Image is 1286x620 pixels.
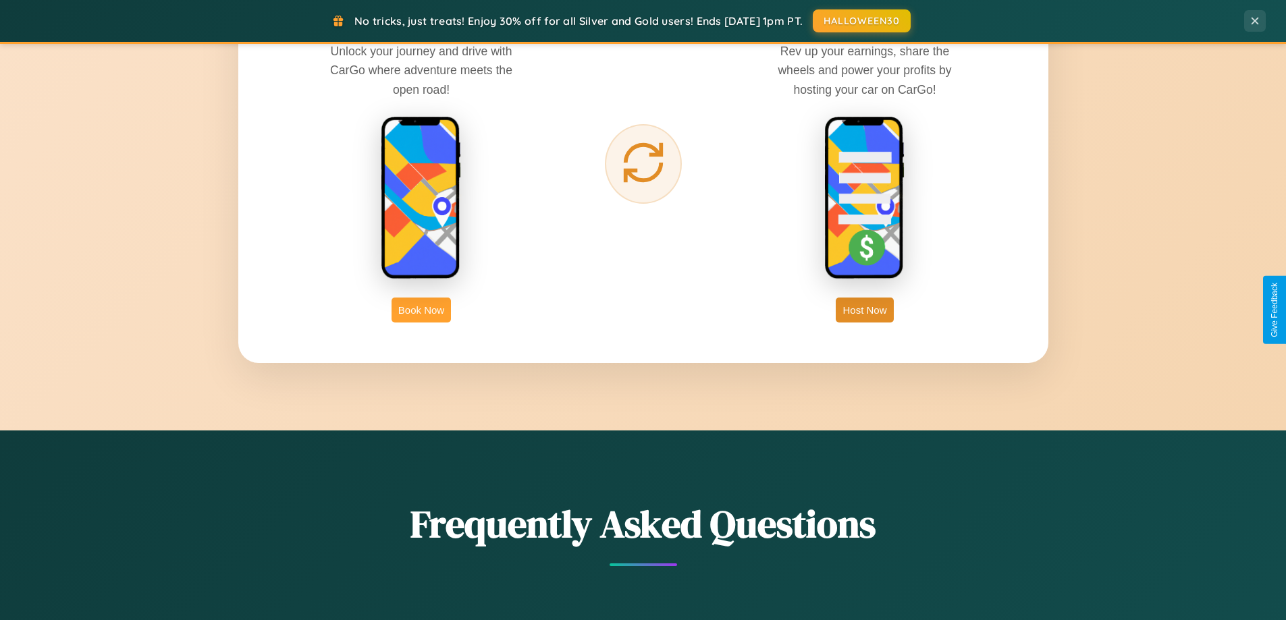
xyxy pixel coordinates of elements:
button: Host Now [836,298,893,322]
button: HALLOWEEN30 [813,9,911,32]
div: Give Feedback [1270,283,1279,337]
p: Rev up your earnings, share the wheels and power your profits by hosting your car on CarGo! [763,42,966,98]
img: rent phone [381,116,462,281]
img: host phone [824,116,905,281]
h2: Frequently Asked Questions [238,498,1048,550]
span: No tricks, just treats! Enjoy 30% off for all Silver and Gold users! Ends [DATE] 1pm PT. [354,14,803,28]
button: Book Now [392,298,451,322]
p: Unlock your journey and drive with CarGo where adventure meets the open road! [320,42,523,98]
